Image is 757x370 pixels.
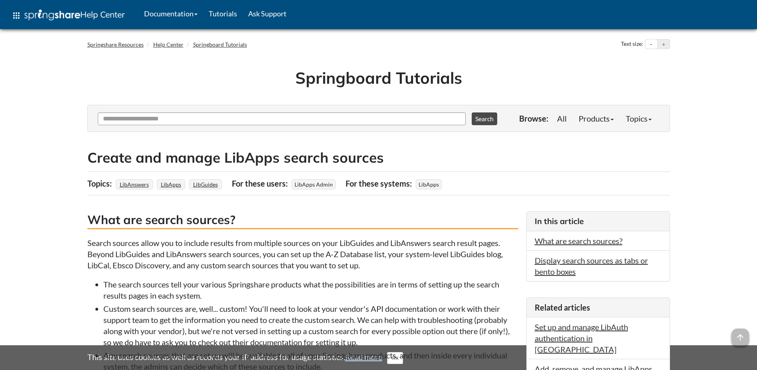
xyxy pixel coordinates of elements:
[87,211,518,229] h3: What are search sources?
[292,179,336,189] span: LibApps Admin
[153,41,184,48] a: Help Center
[535,303,590,312] span: Related articles
[24,10,80,20] img: Springshare
[87,176,114,191] div: Topics:
[87,41,144,48] a: Springshare Resources
[416,179,442,189] span: LibApps
[93,67,664,89] h1: Springboard Tutorials
[535,322,628,354] a: Set up and manage LibAuth authentication in [GEOGRAPHIC_DATA]
[619,39,645,49] div: Text size:
[551,110,573,126] a: All
[103,303,518,348] li: Custom search sources are, well... custom! You'll need to look at your vendor's API documentation...
[87,148,670,167] h2: Create and manage LibApps search sources
[573,110,620,126] a: Products
[620,110,658,126] a: Topics
[535,216,662,227] h3: In this article
[645,39,657,49] button: Decrease text size
[203,4,243,24] a: Tutorials
[535,236,623,246] a: What are search sources?
[243,4,292,24] a: Ask Support
[519,113,548,124] p: Browse:
[79,351,678,364] div: This site uses cookies as well as records your IP address for usage statistics.
[193,41,247,48] a: Springboard Tutorials
[472,112,497,125] button: Search
[346,176,414,191] div: For these systems:
[138,4,203,24] a: Documentation
[731,329,749,346] span: arrow_upward
[731,329,749,339] a: arrow_upward
[119,179,150,190] a: LibAnswers
[87,237,518,271] p: Search sources allow you to include results from multiple sources on your LibGuides and LibAnswer...
[160,179,182,190] a: LibApps
[658,39,670,49] button: Increase text size
[232,176,290,191] div: For these users:
[103,279,518,301] li: The search sources tell your various Springshare products what the possibilities are in terms of ...
[12,11,21,20] span: apps
[192,179,219,190] a: LibGuides
[80,9,125,20] span: Help Center
[6,4,130,28] a: apps Help Center
[535,256,648,276] a: Display search sources as tabs or bento boxes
